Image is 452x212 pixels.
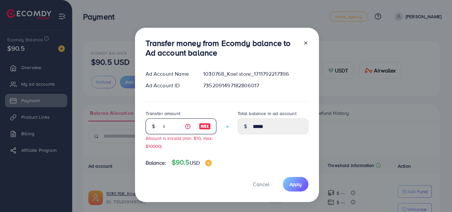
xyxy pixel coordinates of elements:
[238,110,296,117] label: Total balance in ad account
[140,70,198,78] div: Ad Account Name
[283,177,308,191] button: Apply
[190,159,200,166] span: USD
[146,38,298,58] h3: Transfer money from Ecomdy balance to Ad account balance
[245,177,278,191] button: Cancel
[424,182,447,207] iframe: Chat
[290,181,302,188] span: Apply
[205,160,212,166] img: image
[198,70,313,78] div: 1030768_Koel store_1711792217396
[199,122,211,130] img: image
[146,159,166,167] span: Balance:
[140,82,198,89] div: Ad Account ID
[253,181,269,188] span: Cancel
[198,82,313,89] div: 7352091497182806017
[172,158,212,167] h4: $90.5
[146,110,180,117] label: Transfer amount
[146,135,213,149] small: Amount is invalid (min: $10, max: $10000)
